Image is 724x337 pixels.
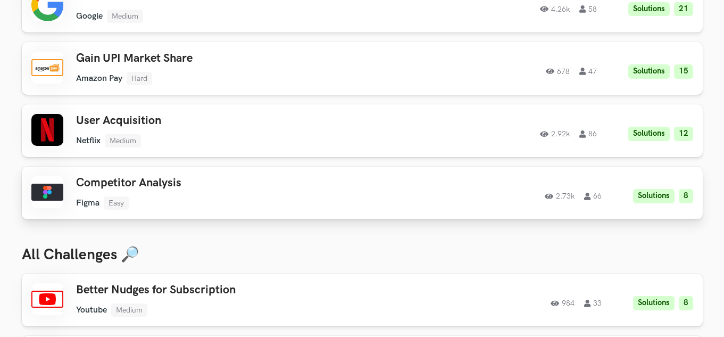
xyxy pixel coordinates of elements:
span: 2.92k [540,130,570,138]
span: 47 [579,68,597,75]
li: 8 [679,189,693,203]
li: 21 [674,2,693,17]
span: 2.73k [545,193,575,200]
li: Google [76,11,103,21]
h3: Gain UPI Market Share [76,52,378,65]
li: Medium [111,303,147,317]
span: 678 [546,68,570,75]
li: Hard [127,72,152,85]
h3: User Acquisition [76,114,378,128]
li: 12 [674,127,693,141]
span: 58 [579,5,597,13]
li: 8 [679,296,693,310]
span: 984 [551,300,575,307]
h3: All Challenges 🔎 [22,246,703,264]
h3: Better Nudges for Subscription [76,283,378,297]
li: Solutions [633,189,675,203]
a: User AcquisitionNetflixMedium2.92k86Solutions12 [22,104,703,157]
span: 4.26k [540,5,570,13]
li: Figma [76,198,99,208]
li: Solutions [628,127,670,141]
li: Easy [104,196,129,210]
li: 15 [674,64,693,79]
li: Solutions [628,64,670,79]
a: Better Nudges for SubscriptionYoutubeMedium98433Solutions8 [22,274,703,326]
span: 33 [584,300,602,307]
li: Solutions [633,296,675,310]
li: Netflix [76,136,101,146]
a: Competitor AnalysisFigmaEasy2.73k66Solutions8 [22,167,703,219]
h3: Competitor Analysis [76,176,378,190]
span: 86 [579,130,597,138]
li: Amazon Pay [76,73,122,84]
li: Solutions [628,2,670,17]
span: 66 [584,193,602,200]
a: Gain UPI Market ShareAmazon PayHard67847Solutions15 [22,42,703,95]
li: Medium [107,10,143,23]
li: Youtube [76,305,107,315]
li: Medium [105,134,141,147]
